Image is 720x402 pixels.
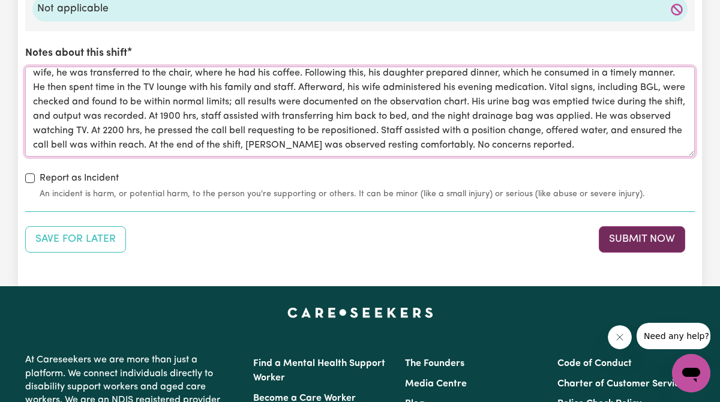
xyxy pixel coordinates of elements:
iframe: Button to launch messaging window [672,354,710,392]
a: Careseekers home page [287,308,433,317]
small: An incident is harm, or potential harm, to the person you're supporting or others. It can be mino... [40,188,695,200]
a: The Founders [405,359,464,368]
iframe: Message from company [637,323,710,349]
a: Find a Mental Health Support Worker [253,359,385,383]
label: Not applicable [37,1,683,17]
button: Submit your job report [599,226,685,253]
a: Code of Conduct [557,359,632,368]
a: Media Centre [405,379,467,389]
textarea: Received [PERSON_NAME]'s care at 1500 hrs. He was observed sleeping until [DATE] hrs, when his wi... [25,67,695,157]
label: Report as Incident [40,171,119,185]
a: Charter of Customer Service [557,379,685,389]
label: Notes about this shift [25,46,127,61]
iframe: Close message [608,325,632,349]
button: Save your job report [25,226,126,253]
